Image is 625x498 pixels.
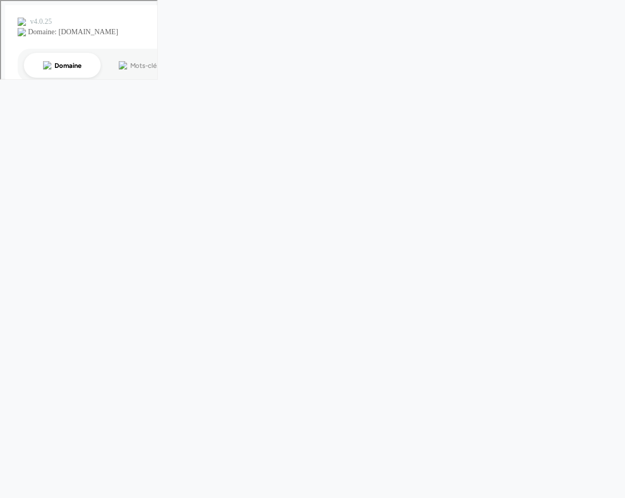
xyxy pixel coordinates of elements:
[29,17,51,25] div: v 4.0.25
[53,61,80,68] div: Domaine
[17,17,25,25] img: logo_orange.svg
[129,61,159,68] div: Mots-clés
[118,60,126,68] img: tab_keywords_by_traffic_grey.svg
[42,60,50,68] img: tab_domain_overview_orange.svg
[17,27,25,35] img: website_grey.svg
[27,27,117,35] div: Domaine: [DOMAIN_NAME]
